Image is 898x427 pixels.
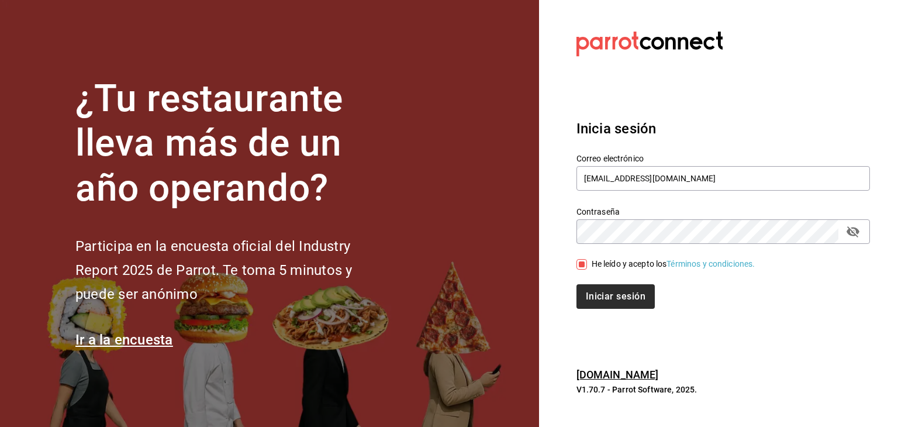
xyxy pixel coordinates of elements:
a: [DOMAIN_NAME] [576,369,659,381]
label: Correo electrónico [576,154,870,162]
h3: Inicia sesión [576,118,870,139]
a: Ir a la encuesta [75,332,173,348]
h2: Participa en la encuesta oficial del Industry Report 2025 de Parrot. Te toma 5 minutos y puede se... [75,235,391,306]
div: He leído y acepto los [592,258,755,270]
input: Ingresa tu correo electrónico [576,166,870,191]
button: passwordField [843,222,863,242]
a: Términos y condiciones. [666,259,755,268]
h1: ¿Tu restaurante lleva más de un año operando? [75,77,391,211]
button: Iniciar sesión [576,284,655,309]
label: Contraseña [576,207,870,215]
p: V1.70.7 - Parrot Software, 2025. [576,384,870,395]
